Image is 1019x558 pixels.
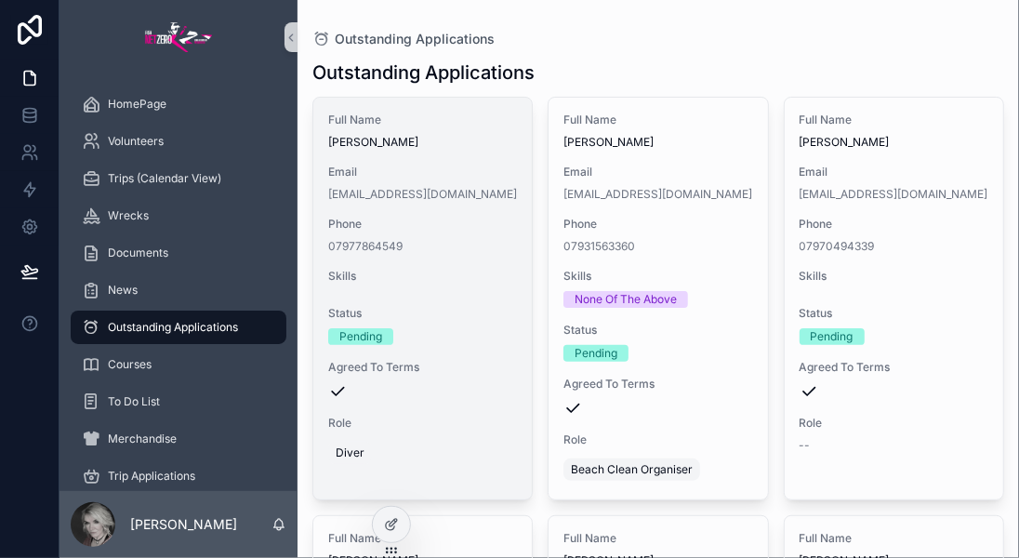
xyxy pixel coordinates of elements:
[800,438,811,453] span: --
[71,385,286,418] a: To Do List
[60,74,298,491] div: scrollable content
[108,171,221,186] span: Trips (Calendar View)
[800,217,988,232] span: Phone
[800,269,988,284] span: Skills
[71,273,286,307] a: News
[328,113,517,127] span: Full Name
[108,283,138,298] span: News
[800,135,988,150] span: [PERSON_NAME]
[108,394,160,409] span: To Do List
[800,239,875,254] a: 07970494339
[563,239,635,254] a: 07931563360
[335,30,495,48] span: Outstanding Applications
[328,531,517,546] span: Full Name
[575,345,617,362] div: Pending
[328,165,517,179] span: Email
[571,462,693,477] span: Beach Clean Organiser
[328,416,517,431] span: Role
[71,199,286,232] a: Wrecks
[800,113,988,127] span: Full Name
[563,323,752,338] span: Status
[575,291,677,308] div: None Of The Above
[71,311,286,344] a: Outstanding Applications
[328,360,517,375] span: Agreed To Terms
[108,432,177,446] span: Merchandise
[108,320,238,335] span: Outstanding Applications
[563,377,752,392] span: Agreed To Terms
[71,87,286,121] a: HomePage
[563,432,752,447] span: Role
[800,360,988,375] span: Agreed To Terms
[784,97,1004,500] a: Full Name[PERSON_NAME]Email[EMAIL_ADDRESS][DOMAIN_NAME]Phone07970494339SkillsStatusPendingAgreed ...
[108,208,149,223] span: Wrecks
[339,328,382,345] div: Pending
[563,269,752,284] span: Skills
[336,445,364,460] span: Diver
[800,416,988,431] span: Role
[71,162,286,195] a: Trips (Calendar View)
[108,246,168,260] span: Documents
[328,306,517,321] span: Status
[71,236,286,270] a: Documents
[800,531,988,546] span: Full Name
[145,22,212,52] img: App logo
[71,459,286,493] a: Trip Applications
[800,165,988,179] span: Email
[800,187,988,202] a: [EMAIL_ADDRESS][DOMAIN_NAME]
[328,217,517,232] span: Phone
[108,134,164,149] span: Volunteers
[811,328,854,345] div: Pending
[108,469,195,484] span: Trip Applications
[328,187,517,202] a: [EMAIL_ADDRESS][DOMAIN_NAME]
[328,239,403,254] a: 07977864549
[563,135,752,150] span: [PERSON_NAME]
[312,30,495,48] a: Outstanding Applications
[71,125,286,158] a: Volunteers
[312,60,535,86] h1: Outstanding Applications
[71,422,286,456] a: Merchandise
[328,135,517,150] span: [PERSON_NAME]
[108,357,152,372] span: Courses
[563,165,752,179] span: Email
[563,187,752,202] a: [EMAIL_ADDRESS][DOMAIN_NAME]
[563,113,752,127] span: Full Name
[548,97,768,500] a: Full Name[PERSON_NAME]Email[EMAIL_ADDRESS][DOMAIN_NAME]Phone07931563360SkillsNone Of The AboveSta...
[71,348,286,381] a: Courses
[563,531,752,546] span: Full Name
[563,217,752,232] span: Phone
[800,306,988,321] span: Status
[312,97,533,500] a: Full Name[PERSON_NAME]Email[EMAIL_ADDRESS][DOMAIN_NAME]Phone07977864549SkillsStatusPendingAgreed ...
[130,515,237,534] p: [PERSON_NAME]
[328,269,517,284] span: Skills
[108,97,166,112] span: HomePage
